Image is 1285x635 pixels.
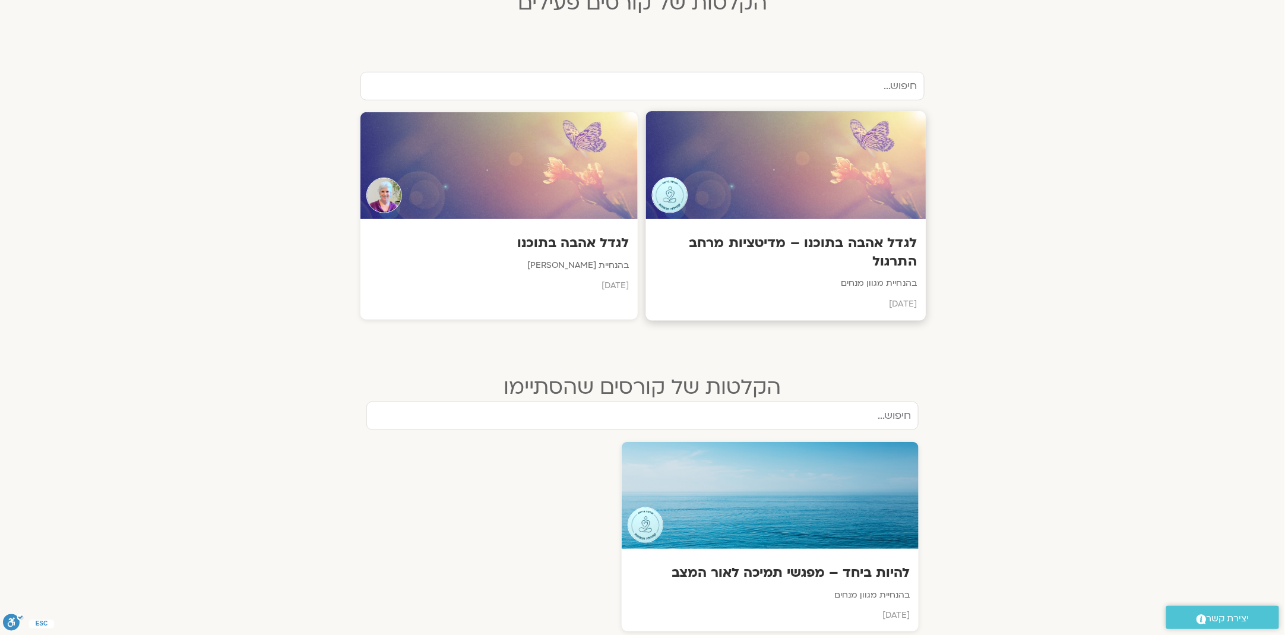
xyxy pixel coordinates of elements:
[655,277,917,292] p: בהנחיית מגוון מנחים
[369,279,629,293] p: [DATE]
[366,442,919,631] a: Teacherלהיות ביחד – מפגשי תמיכה לאור המצבבהנחיית מגוון מנחים[DATE]
[631,564,910,582] h3: להיות ביחד – מפגשי תמיכה לאור המצב
[360,72,925,100] input: חיפוש...
[1207,611,1249,627] span: יצירת קשר
[369,234,629,252] h3: לגדל אהבה בתוכנו
[655,298,917,312] p: [DATE]
[1166,606,1279,629] a: יצירת קשר
[652,178,688,214] img: Teacher
[366,178,402,213] img: Teacher
[366,402,919,430] input: חיפוש...
[631,588,910,602] p: בהנחיית מגוון מנחים
[631,608,910,623] p: [DATE]
[366,375,919,399] h2: הקלטות של קורסים שהסתיימו
[369,258,629,273] p: בהנחיית [PERSON_NAME]
[647,112,925,320] a: Teacherלגדל אהבה בתוכנו – מדיטציות מרחב התרגולבהנחיית מגוון מנחים[DATE]
[655,235,917,271] h3: לגדל אהבה בתוכנו – מדיטציות מרחב התרגול
[360,112,638,320] a: Teacherלגדל אהבה בתוכנובהנחיית [PERSON_NAME][DATE]
[628,507,663,543] img: Teacher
